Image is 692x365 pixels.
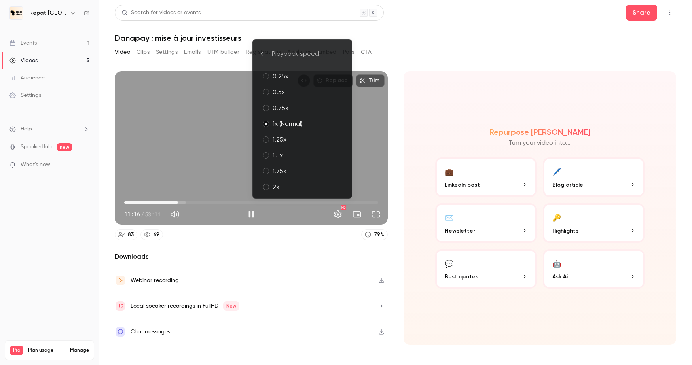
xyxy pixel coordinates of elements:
div: 1x (Normal) [273,119,345,129]
div: 1.25x [273,135,345,144]
ul: Settings [253,40,352,198]
div: 1.5x [273,151,345,160]
div: 0.25x [273,72,345,81]
div: 0.75x [273,103,345,113]
div: 2x [273,182,345,192]
div: 0.5x [273,87,345,97]
div: 1.75x [273,166,345,176]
